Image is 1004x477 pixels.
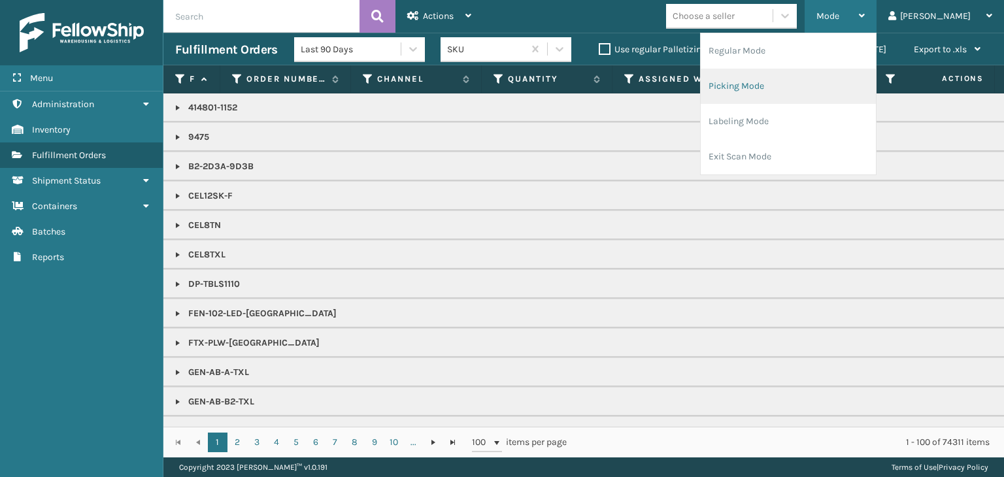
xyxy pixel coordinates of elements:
[32,226,65,237] span: Batches
[939,463,988,472] a: Privacy Policy
[286,433,306,452] a: 5
[472,433,567,452] span: items per page
[365,433,384,452] a: 9
[32,175,101,186] span: Shipment Status
[208,433,227,452] a: 1
[901,68,992,90] span: Actions
[443,433,463,452] a: Go to the last page
[227,433,247,452] a: 2
[599,44,732,55] label: Use regular Palletizing mode
[246,73,326,85] label: Order Number
[301,42,402,56] div: Last 90 Days
[32,99,94,110] span: Administration
[32,124,71,135] span: Inventory
[447,42,525,56] div: SKU
[32,150,106,161] span: Fulfillment Orders
[32,252,64,263] span: Reports
[673,9,735,23] div: Choose a seller
[384,433,404,452] a: 10
[639,73,718,85] label: Assigned Warehouse
[377,73,456,85] label: Channel
[20,13,144,52] img: logo
[247,433,267,452] a: 3
[585,436,990,449] div: 1 - 100 of 74311 items
[404,433,424,452] a: ...
[428,437,439,448] span: Go to the next page
[701,69,876,104] li: Picking Mode
[424,433,443,452] a: Go to the next page
[448,437,458,448] span: Go to the last page
[816,10,839,22] span: Mode
[345,433,365,452] a: 8
[892,463,937,472] a: Terms of Use
[32,201,77,212] span: Containers
[326,433,345,452] a: 7
[30,73,53,84] span: Menu
[179,457,327,477] p: Copyright 2023 [PERSON_NAME]™ v 1.0.191
[701,104,876,139] li: Labeling Mode
[914,44,967,55] span: Export to .xls
[701,139,876,174] li: Exit Scan Mode
[175,42,277,58] h3: Fulfillment Orders
[267,433,286,452] a: 4
[472,436,492,449] span: 100
[423,10,454,22] span: Actions
[508,73,587,85] label: Quantity
[306,433,326,452] a: 6
[892,457,988,477] div: |
[701,33,876,69] li: Regular Mode
[190,73,195,85] label: Fulfillment Order Id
